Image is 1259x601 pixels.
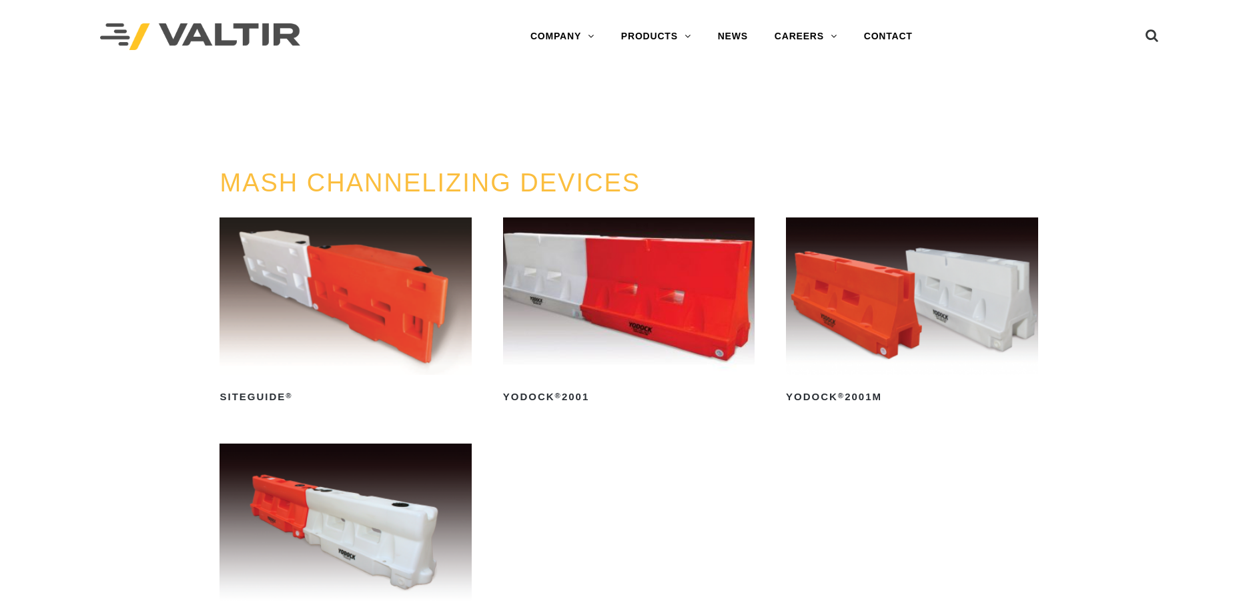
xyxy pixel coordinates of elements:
sup: ® [555,392,562,400]
sup: ® [838,392,845,400]
a: NEWS [705,23,761,50]
sup: ® [286,392,292,400]
h2: Yodock 2001M [786,387,1038,408]
img: Valtir [100,23,300,51]
a: PRODUCTS [608,23,705,50]
a: Yodock®2001 [503,217,755,408]
img: Yodock 2001 Water Filled Barrier and Barricade [503,217,755,375]
a: MASH CHANNELIZING DEVICES [220,169,641,197]
a: CAREERS [761,23,851,50]
h2: SiteGuide [220,387,472,408]
a: Yodock®2001M [786,217,1038,408]
a: SiteGuide® [220,217,472,408]
a: COMPANY [517,23,608,50]
a: CONTACT [851,23,926,50]
h2: Yodock 2001 [503,387,755,408]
